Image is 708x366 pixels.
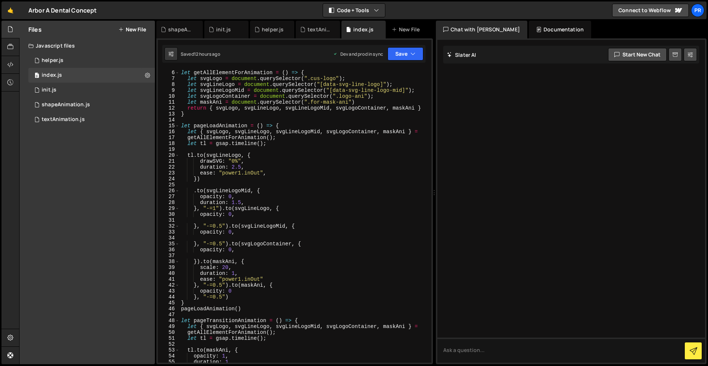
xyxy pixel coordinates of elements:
[447,51,476,58] h2: Slater AI
[158,135,180,141] div: 17
[158,329,180,335] div: 50
[158,117,180,123] div: 14
[158,223,180,229] div: 32
[158,235,180,241] div: 34
[42,87,56,93] div: init.js
[158,176,180,182] div: 24
[42,57,63,64] div: helper.js
[42,116,85,123] div: textAnimation.js
[158,270,180,276] div: 40
[158,247,180,253] div: 36
[158,241,180,247] div: 35
[158,276,180,282] div: 41
[158,123,180,129] div: 15
[35,73,39,79] span: 0
[158,141,180,146] div: 18
[158,265,180,270] div: 39
[158,282,180,288] div: 42
[158,288,180,294] div: 43
[158,129,180,135] div: 16
[158,105,180,111] div: 12
[158,170,180,176] div: 23
[158,324,180,329] div: 49
[181,51,220,57] div: Saved
[392,26,423,33] div: New File
[158,300,180,306] div: 45
[1,1,20,19] a: 🤙
[158,70,180,76] div: 6
[612,4,689,17] a: Connect to Webflow
[158,99,180,105] div: 11
[28,53,155,68] div: 16988/47232.js
[158,253,180,259] div: 37
[168,26,194,33] div: shapeAnimation.js
[262,26,284,33] div: helper.js
[158,359,180,365] div: 55
[388,47,423,61] button: Save
[158,347,180,353] div: 53
[323,4,385,17] button: Code + Tools
[158,200,180,206] div: 28
[608,48,667,61] button: Start new chat
[158,146,180,152] div: 19
[158,259,180,265] div: 38
[158,306,180,312] div: 46
[28,112,155,127] div: 16988/47231.js
[158,93,180,99] div: 10
[28,6,97,15] div: Arbor A Dental Concept
[28,83,155,97] div: 16988/47233.js
[158,87,180,93] div: 9
[158,206,180,211] div: 29
[42,101,90,108] div: shapeAnimation.js
[158,158,180,164] div: 21
[529,21,591,38] div: Documentation
[158,111,180,117] div: 13
[28,68,155,83] div: 16988/46598.js
[158,318,180,324] div: 48
[333,51,383,57] div: Dev and prod in sync
[42,72,62,79] div: index.js
[158,335,180,341] div: 51
[28,25,42,34] h2: Files
[158,217,180,223] div: 31
[20,38,155,53] div: Javascript files
[158,312,180,318] div: 47
[194,51,220,57] div: 12 hours ago
[158,188,180,194] div: 26
[158,164,180,170] div: 22
[158,76,180,82] div: 7
[118,27,146,32] button: New File
[158,182,180,188] div: 25
[691,4,704,17] a: pr
[158,211,180,217] div: 30
[158,229,180,235] div: 33
[158,353,180,359] div: 54
[158,82,180,87] div: 8
[158,152,180,158] div: 20
[353,26,374,33] div: index.js
[436,21,527,38] div: Chat with [PERSON_NAME]
[28,97,155,112] div: 16988/47234.js
[308,26,331,33] div: textAnimation.js
[158,194,180,200] div: 27
[158,294,180,300] div: 44
[216,26,231,33] div: init.js
[158,341,180,347] div: 52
